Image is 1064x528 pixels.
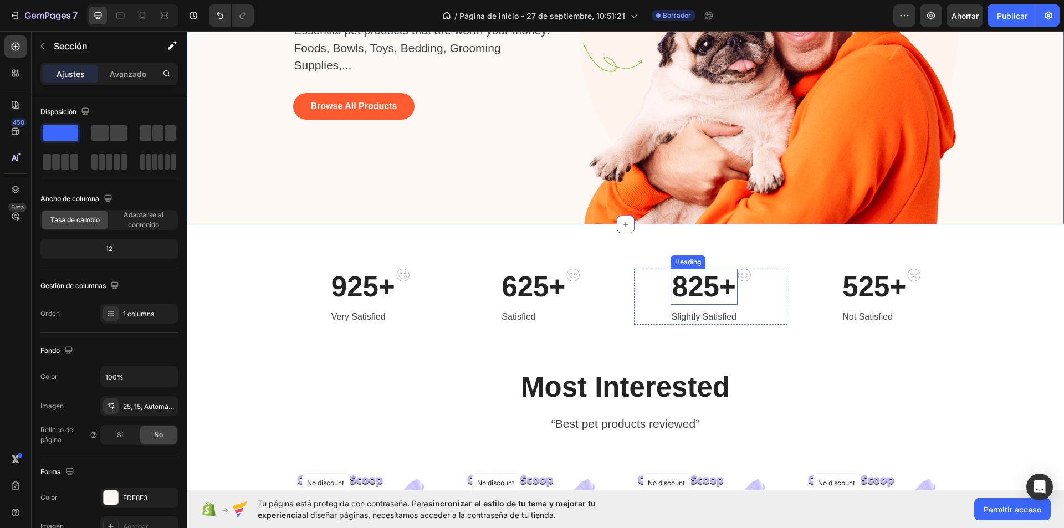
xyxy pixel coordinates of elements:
[209,238,223,250] img: Alt Image
[123,402,190,411] font: 25, 15, Automático, 15
[40,468,61,476] font: Forma
[720,238,734,250] img: Alt Image
[40,402,64,410] font: Imagen
[258,499,428,508] font: Tu página está protegida con contraseña. Para
[486,226,516,236] div: Heading
[656,239,719,273] p: 525+
[154,430,163,439] font: No
[290,447,328,457] p: No discount
[380,238,393,250] img: Alt Image
[656,279,719,293] p: Not Satisfied
[120,447,157,457] p: No discount
[106,62,228,89] button: Browse All Products
[459,11,625,20] font: Página de inicio - 27 de septiembre, 10:51:21
[106,244,112,253] font: 12
[73,10,78,21] font: 7
[13,119,24,126] font: 450
[40,107,76,116] font: Disposición
[187,31,1064,490] iframe: Área de diseño
[988,4,1037,27] button: Publicar
[117,430,123,439] font: Sí
[40,346,60,355] font: Fondo
[54,40,88,52] font: Sección
[40,372,58,381] font: Color
[631,447,668,457] p: No discount
[1026,474,1053,500] div: Abrir Intercom Messenger
[145,239,208,273] p: 925+
[209,4,254,27] div: Deshacer/Rehacer
[485,239,550,273] p: 825+
[123,494,147,502] font: FDF8F3
[461,447,498,457] p: No discount
[947,4,983,27] button: Ahorrar
[108,384,770,402] p: “Best pet products reviewed”
[101,367,177,387] input: Auto
[40,493,58,501] font: Color
[974,498,1051,520] button: Permitir acceso
[123,310,155,318] font: 1 columna
[40,194,99,203] font: Ancho de columna
[54,39,145,53] p: Sección
[11,203,24,211] font: Beta
[40,426,73,444] font: Relleno de página
[663,11,691,19] font: Borrador
[57,69,85,79] font: Ajustes
[315,279,378,293] p: Satisfied
[40,281,106,290] font: Gestión de columnas
[302,510,556,520] font: al diseñar páginas, necesitamos acceder a la contraseña de tu tienda.
[40,309,60,317] font: Orden
[485,279,550,293] p: Slightly Satisfied
[124,211,163,229] font: Adaptarse al contenido
[454,11,457,20] font: /
[315,239,378,273] p: 625+
[108,339,770,373] p: Most Interested
[952,11,979,20] font: Ahorrar
[110,69,146,79] font: Avanzado
[984,505,1041,514] font: Permitir acceso
[997,11,1027,20] font: Publicar
[4,4,83,27] button: 7
[551,238,564,250] img: Alt Image
[124,69,211,82] div: Browse All Products
[145,279,208,293] p: Very Satisfied
[50,216,100,224] font: Tasa de cambio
